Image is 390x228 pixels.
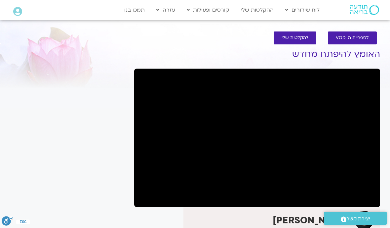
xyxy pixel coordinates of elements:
[328,31,377,44] a: לספריית ה-VOD
[273,214,350,227] strong: [PERSON_NAME]
[153,4,178,16] a: עזרה
[237,4,277,16] a: ההקלטות שלי
[282,4,323,16] a: לוח שידורים
[346,214,370,223] span: יצירת קשר
[282,35,308,40] span: להקלטות שלי
[336,35,369,40] span: לספריית ה-VOD
[274,31,316,44] a: להקלטות שלי
[183,4,232,16] a: קורסים ופעילות
[134,49,380,59] h1: האומץ להיפתח מחדש
[121,4,148,16] a: תמכו בנו
[134,69,380,207] iframe: האומץ להיפתח מחדש - עם ארנינה קשתן
[324,212,387,225] a: יצירת קשר
[350,5,379,15] img: תודעה בריאה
